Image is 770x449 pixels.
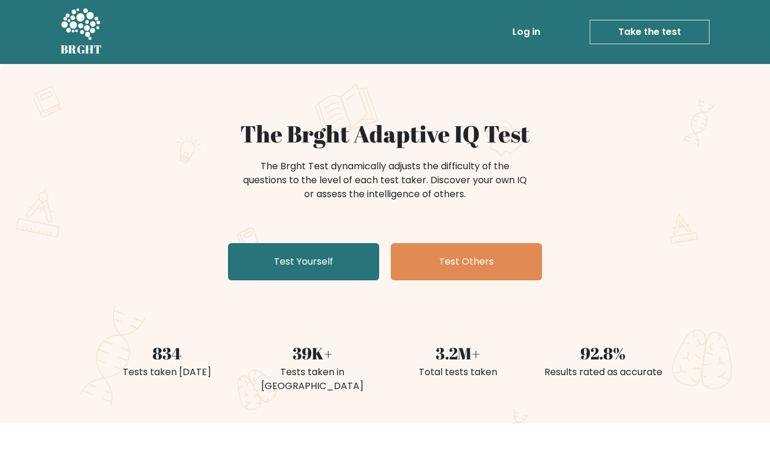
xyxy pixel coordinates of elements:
div: The Brght Test dynamically adjusts the difficulty of the questions to the level of each test take... [240,159,530,201]
div: 39K+ [247,341,378,365]
div: Tests taken [DATE] [101,365,233,379]
a: Log in [508,20,545,44]
a: Test Yourself [228,243,379,280]
a: Take the test [590,20,710,44]
div: Total tests taken [392,365,523,379]
h1: The Brght Adaptive IQ Test [101,120,669,148]
div: Tests taken in [GEOGRAPHIC_DATA] [247,365,378,393]
div: 834 [101,341,233,365]
a: BRGHT [60,5,102,59]
a: Test Others [391,243,542,280]
div: 3.2M+ [392,341,523,365]
h5: BRGHT [60,42,102,56]
div: 92.8% [537,341,669,365]
div: Results rated as accurate [537,365,669,379]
